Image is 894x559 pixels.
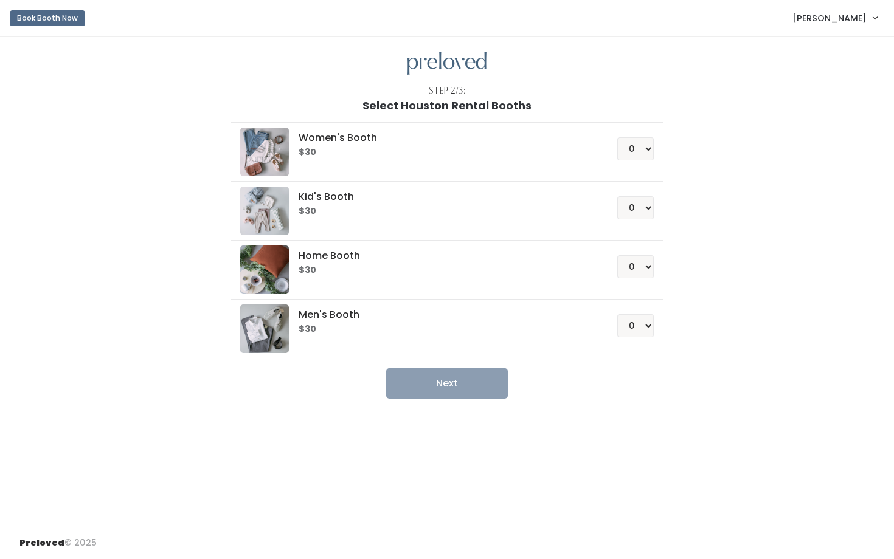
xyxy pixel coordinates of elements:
[429,84,466,97] div: Step 2/3:
[299,266,587,275] h6: $30
[240,187,289,235] img: preloved logo
[792,12,867,25] span: [PERSON_NAME]
[299,148,587,157] h6: $30
[10,10,85,26] button: Book Booth Now
[299,309,587,320] h5: Men's Booth
[240,304,289,353] img: preloved logo
[299,324,587,334] h6: $30
[240,128,289,176] img: preloved logo
[19,527,97,549] div: © 2025
[10,5,85,32] a: Book Booth Now
[386,368,508,399] button: Next
[362,100,532,112] h1: Select Houston Rental Booths
[240,245,289,294] img: preloved logo
[407,52,487,75] img: preloved logo
[780,5,889,31] a: [PERSON_NAME]
[299,132,587,143] h5: Women's Booth
[299,207,587,216] h6: $30
[19,537,64,549] span: Preloved
[299,250,587,261] h5: Home Booth
[299,191,587,202] h5: Kid's Booth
